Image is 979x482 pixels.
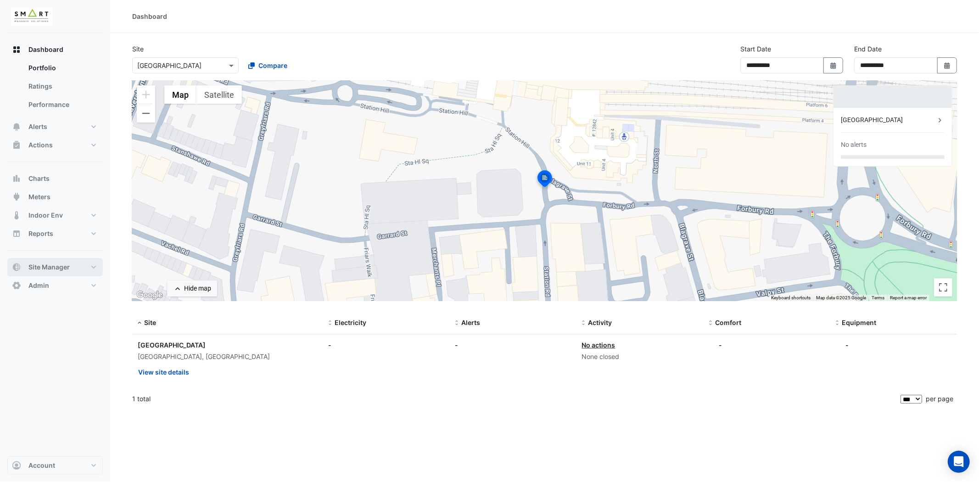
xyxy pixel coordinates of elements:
[132,44,144,54] label: Site
[134,289,165,301] a: Open this area in Google Maps (opens a new window)
[12,122,21,131] app-icon: Alerts
[21,59,103,77] a: Portfolio
[535,169,555,191] img: site-pin-selected.svg
[258,61,287,70] span: Compare
[829,62,838,69] fa-icon: Select Date
[719,340,722,350] div: -
[132,387,899,410] div: 1 total
[132,11,167,21] div: Dashboard
[7,118,103,136] button: Alerts
[461,319,480,326] span: Alerts
[12,229,21,238] app-icon: Reports
[28,211,63,220] span: Indoor Env
[582,352,698,362] div: None closed
[455,340,571,350] div: -
[582,341,615,349] a: No actions
[144,319,156,326] span: Site
[926,395,953,403] span: per page
[28,174,50,183] span: Charts
[28,229,53,238] span: Reports
[7,258,103,276] button: Site Manager
[335,319,366,326] span: Electricity
[196,85,242,104] button: Show satellite imagery
[7,456,103,475] button: Account
[12,263,21,272] app-icon: Site Manager
[890,295,927,300] a: Report a map error
[184,284,211,293] div: Hide map
[12,192,21,202] app-icon: Meters
[7,276,103,295] button: Admin
[138,340,317,350] div: [GEOGRAPHIC_DATA]
[167,280,217,297] button: Hide map
[134,289,165,301] img: Google
[846,340,849,350] div: -
[137,85,155,104] button: Zoom in
[7,188,103,206] button: Meters
[28,45,63,54] span: Dashboard
[816,295,866,300] span: Map data ©2025 Google
[841,115,935,125] div: [GEOGRAPHIC_DATA]
[588,319,612,326] span: Activity
[7,40,103,59] button: Dashboard
[771,295,811,301] button: Keyboard shortcuts
[242,57,293,73] button: Compare
[948,451,970,473] div: Open Intercom Messenger
[943,62,951,69] fa-icon: Select Date
[7,59,103,118] div: Dashboard
[934,278,952,297] button: Toggle fullscreen view
[138,364,190,380] button: View site details
[28,281,49,290] span: Admin
[12,211,21,220] app-icon: Indoor Env
[12,140,21,150] app-icon: Actions
[28,461,55,470] span: Account
[872,295,884,300] a: Terms
[842,319,877,326] span: Equipment
[7,169,103,188] button: Charts
[12,174,21,183] app-icon: Charts
[21,77,103,95] a: Ratings
[7,224,103,243] button: Reports
[12,281,21,290] app-icon: Admin
[138,352,317,362] div: [GEOGRAPHIC_DATA], [GEOGRAPHIC_DATA]
[28,263,70,272] span: Site Manager
[11,7,52,26] img: Company Logo
[137,104,155,123] button: Zoom out
[841,140,867,150] div: No alerts
[21,95,103,114] a: Performance
[7,206,103,224] button: Indoor Env
[28,140,53,150] span: Actions
[715,319,741,326] span: Comfort
[7,136,103,154] button: Actions
[28,122,47,131] span: Alerts
[854,44,882,54] label: End Date
[12,45,21,54] app-icon: Dashboard
[328,340,444,350] div: -
[740,44,771,54] label: Start Date
[28,192,50,202] span: Meters
[164,85,196,104] button: Show street map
